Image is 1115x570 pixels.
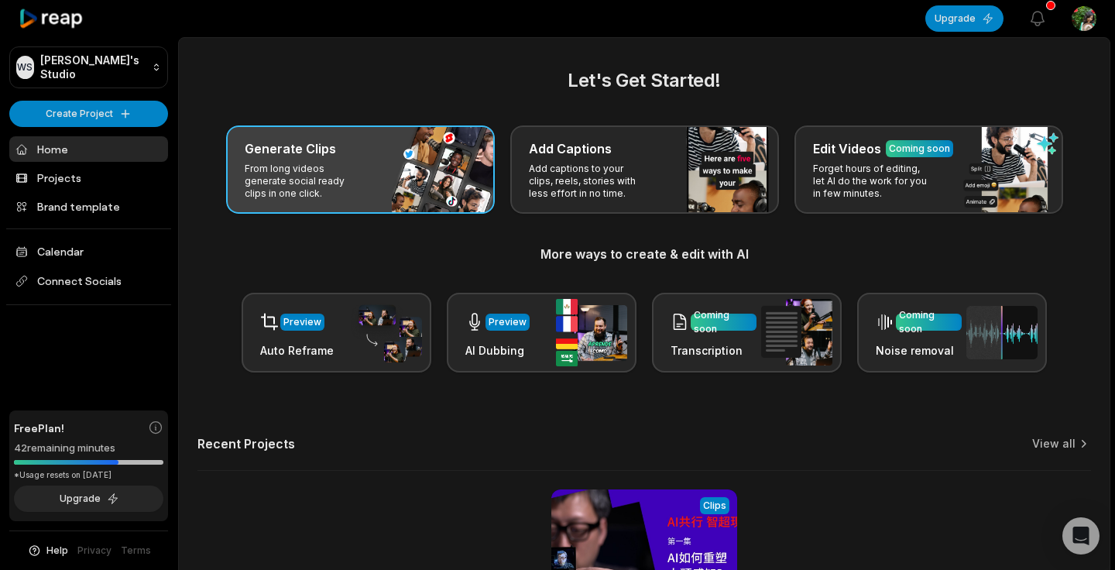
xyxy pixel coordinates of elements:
h3: AI Dubbing [465,342,530,359]
button: Help [27,544,68,558]
h3: Add Captions [529,139,612,158]
img: auto_reframe.png [351,303,422,363]
div: WS [16,56,34,79]
p: [PERSON_NAME]'s Studio [40,53,146,81]
h3: More ways to create & edit with AI [197,245,1091,263]
button: Upgrade [14,486,163,512]
span: Help [46,544,68,558]
h2: Let's Get Started! [197,67,1091,94]
div: Open Intercom Messenger [1062,517,1100,555]
span: Connect Socials [9,267,168,295]
span: Free Plan! [14,420,64,436]
a: Projects [9,165,168,191]
h3: Edit Videos [813,139,881,158]
div: Coming soon [694,308,753,336]
div: Preview [283,315,321,329]
h3: Transcription [671,342,756,359]
a: Calendar [9,239,168,264]
div: Coming soon [889,142,950,156]
div: Preview [489,315,527,329]
a: View all [1032,436,1076,452]
a: Brand template [9,194,168,219]
h3: Generate Clips [245,139,336,158]
img: transcription.png [761,299,832,366]
div: 42 remaining minutes [14,441,163,456]
button: Create Project [9,101,168,127]
p: From long videos generate social ready clips in one click. [245,163,365,200]
button: Upgrade [925,5,1003,32]
p: Forget hours of editing, let AI do the work for you in few minutes. [813,163,933,200]
p: Add captions to your clips, reels, stories with less effort in no time. [529,163,649,200]
div: Coming soon [899,308,959,336]
img: ai_dubbing.png [556,299,627,366]
img: noise_removal.png [966,306,1038,359]
a: Privacy [77,544,111,558]
h3: Noise removal [876,342,962,359]
a: Home [9,136,168,162]
h2: Recent Projects [197,436,295,452]
h3: Auto Reframe [260,342,334,359]
div: *Usage resets on [DATE] [14,469,163,481]
a: Terms [121,544,151,558]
